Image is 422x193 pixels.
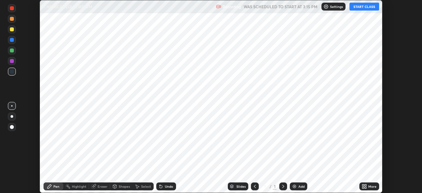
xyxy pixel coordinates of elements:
img: add-slide-button [292,184,297,189]
div: Slides [236,185,246,188]
div: Select [141,185,151,188]
img: recording.375f2c34.svg [216,4,221,9]
button: START CLASS [349,3,379,11]
div: Pen [53,185,59,188]
div: / [269,184,271,188]
div: Highlight [72,185,86,188]
p: Recording [223,4,241,9]
p: Settings [330,5,343,8]
div: 1 [261,184,268,188]
h5: WAS SCHEDULED TO START AT 3:15 PM [244,4,317,10]
div: Add [298,185,305,188]
p: CHEMICAL EQUILIBRIUM [44,4,92,9]
div: Shapes [119,185,130,188]
div: 1 [273,183,277,189]
img: class-settings-icons [323,4,329,9]
div: Eraser [98,185,107,188]
div: Undo [165,185,173,188]
div: More [368,185,377,188]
